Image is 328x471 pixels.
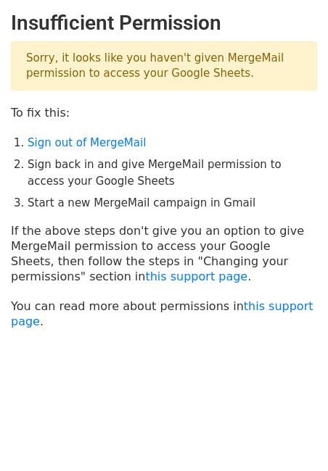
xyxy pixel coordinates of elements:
[11,105,317,120] p: To fix this:
[11,299,317,329] p: You can read more about permissions in .
[11,299,313,328] a: this support page
[145,270,247,283] a: this support page
[11,223,317,284] p: If the above steps don't give you an option to give MergeMail permission to access your Google Sh...
[11,11,317,36] h2: Insufficient Permission
[28,157,317,189] li: Sign back in and give MergeMail permission to access your Google Sheets
[28,136,146,149] a: Sign out of MergeMail
[11,41,317,91] p: Sorry, it looks like you haven't given MergeMail permission to access your Google Sheets.
[28,195,317,212] li: Start a new MergeMail campaign in Gmail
